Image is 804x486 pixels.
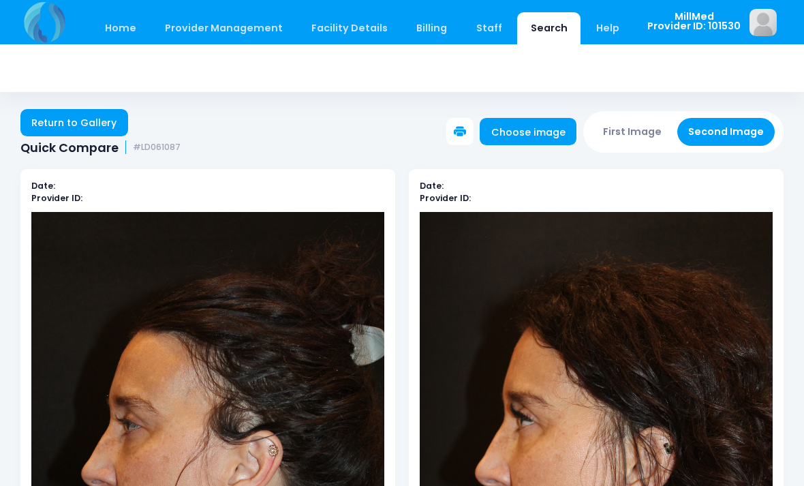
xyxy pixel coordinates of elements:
a: Search [517,12,581,44]
a: Facility Details [298,12,401,44]
a: Home [91,12,149,44]
b: Date: [31,180,55,192]
a: Help [583,12,633,44]
span: MillMed Provider ID: 101530 [647,12,741,31]
img: image [749,9,777,36]
button: Second Image [677,118,775,146]
a: Provider Management [151,12,296,44]
a: Billing [403,12,461,44]
b: Date: [420,180,444,192]
button: First Image [592,118,673,146]
b: Provider ID: [31,192,82,204]
a: Return to Gallery [20,109,128,136]
a: Staff [463,12,515,44]
a: Choose image [480,118,576,145]
b: Provider ID: [420,192,471,204]
span: Quick Compare [20,140,119,155]
small: #LD061087 [133,142,181,153]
